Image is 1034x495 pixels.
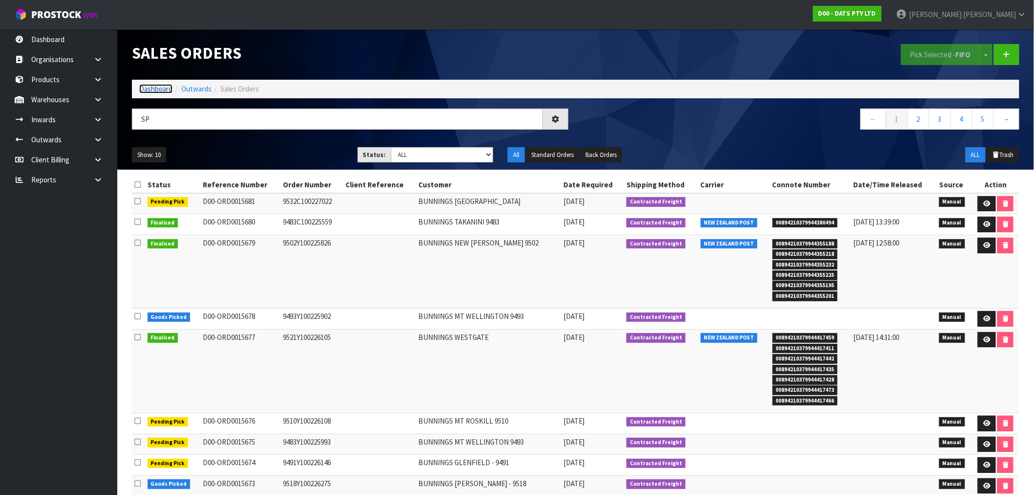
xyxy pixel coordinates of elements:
[280,193,343,214] td: 9532C100227022
[148,438,189,448] span: Pending Pick
[280,214,343,235] td: 9483C100225559
[773,281,838,291] span: 00894210379944355195
[363,151,386,159] strong: Status:
[993,109,1019,130] a: →
[939,197,965,207] span: Manual
[886,109,908,130] a: 1
[626,459,686,469] span: Contracted Freight
[200,214,281,235] td: D00-ORD0015680
[939,218,965,228] span: Manual
[280,177,343,193] th: Order Number
[148,459,189,469] span: Pending Pick
[909,10,962,19] span: [PERSON_NAME]
[580,147,622,163] button: Back Orders
[939,313,965,322] span: Manual
[701,333,758,343] span: NEW ZEALAND POST
[813,6,882,22] a: D00 - DATS PTY LTD
[701,218,758,228] span: NEW ZEALAND POST
[972,109,994,130] a: 5
[416,177,561,193] th: Customer
[966,147,986,163] button: ALL
[773,249,838,259] span: 00894210379944355218
[624,177,698,193] th: Shipping Method
[564,416,585,426] span: [DATE]
[416,413,561,434] td: BUNNINGS MT ROSKILL 9510
[972,177,1019,193] th: Action
[148,239,178,249] span: Finalised
[280,413,343,434] td: 9510Y100226108
[280,329,343,413] td: 9521Y100226105
[773,270,838,280] span: 00894210379944355225
[773,344,838,354] span: 00894210379944417411
[626,438,686,448] span: Contracted Freight
[939,438,965,448] span: Manual
[773,333,838,343] span: 00894210379944417459
[773,239,838,249] span: 00894210379944355188
[626,313,686,322] span: Contracted Freight
[773,365,838,375] span: 00894210379944417435
[132,44,568,62] h1: Sales Orders
[280,235,343,309] td: 9502Y100225826
[416,329,561,413] td: BUNNINGS WESTGATE
[939,333,965,343] span: Manual
[15,8,27,21] img: cube-alt.png
[770,177,851,193] th: Connote Number
[626,218,686,228] span: Contracted Freight
[583,109,1019,133] nav: Page navigation
[861,109,886,130] a: ←
[939,479,965,489] span: Manual
[564,217,585,226] span: [DATE]
[416,214,561,235] td: BUNNINGS TAKANINI 9483
[564,333,585,342] span: [DATE]
[773,396,838,406] span: 00894210379944417466
[950,109,972,130] a: 4
[561,177,625,193] th: Date Required
[343,177,416,193] th: Client Reference
[200,309,281,330] td: D00-ORD0015678
[200,177,281,193] th: Reference Number
[773,385,838,395] span: 00894210379944417473
[854,217,900,226] span: [DATE] 13:39:00
[963,10,1016,19] span: [PERSON_NAME]
[200,413,281,434] td: D00-ORD0015676
[987,147,1019,163] button: Trash
[901,44,980,65] button: Pick Selected -FIFO
[773,354,838,364] span: 00894210379944417442
[819,9,876,18] strong: D00 - DATS PTY LTD
[626,333,686,343] span: Contracted Freight
[564,458,585,467] span: [DATE]
[148,479,191,489] span: Goods Picked
[200,329,281,413] td: D00-ORD0015677
[773,375,838,385] span: 00894210379944417428
[939,239,965,249] span: Manual
[956,50,971,59] strong: FIFO
[929,109,951,130] a: 3
[83,11,98,20] small: WMS
[148,313,191,322] span: Goods Picked
[939,417,965,427] span: Manual
[626,479,686,489] span: Contracted Freight
[416,235,561,309] td: BUNNINGS NEW [PERSON_NAME] 9502
[200,193,281,214] td: D00-ORD0015681
[564,312,585,321] span: [DATE]
[626,417,686,427] span: Contracted Freight
[698,177,770,193] th: Carrier
[416,455,561,476] td: BUNNINGS GLENFIELD - 9491
[626,197,686,207] span: Contracted Freight
[145,177,200,193] th: Status
[280,455,343,476] td: 9491Y100226146
[564,437,585,447] span: [DATE]
[148,333,178,343] span: Finalised
[564,479,585,488] span: [DATE]
[139,84,172,93] a: Dashboard
[181,84,212,93] a: Outwards
[851,177,937,193] th: Date/Time Released
[416,193,561,214] td: BUNNINGS [GEOGRAPHIC_DATA]
[564,197,585,206] span: [DATE]
[132,147,166,163] button: Show: 10
[416,434,561,455] td: BUNNINGS MT WELLINGTON 9493
[564,238,585,247] span: [DATE]
[200,235,281,309] td: D00-ORD0015679
[220,84,259,93] span: Sales Orders
[854,333,900,342] span: [DATE] 14:31:00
